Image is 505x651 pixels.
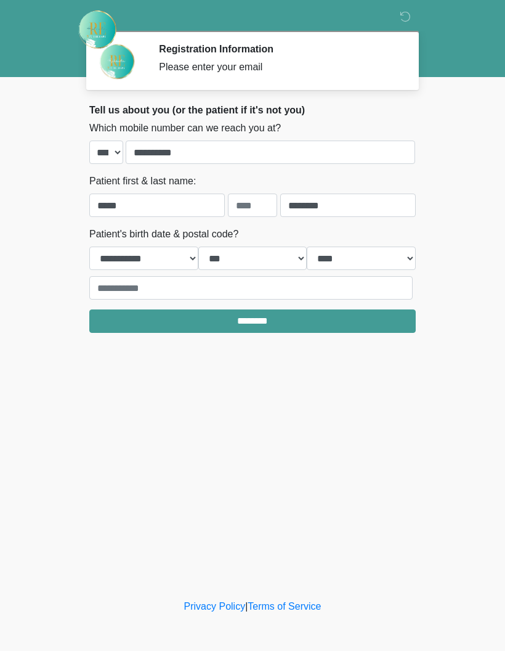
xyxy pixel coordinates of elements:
label: Patient first & last name: [89,174,196,189]
a: | [245,601,248,612]
h2: Tell us about you (or the patient if it's not you) [89,104,416,116]
label: Patient's birth date & postal code? [89,227,238,242]
img: Agent Avatar [99,43,135,80]
img: Rehydrate Aesthetics & Wellness Logo [77,9,118,50]
div: Please enter your email [159,60,397,75]
label: Which mobile number can we reach you at? [89,121,281,136]
a: Terms of Service [248,601,321,612]
a: Privacy Policy [184,601,246,612]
